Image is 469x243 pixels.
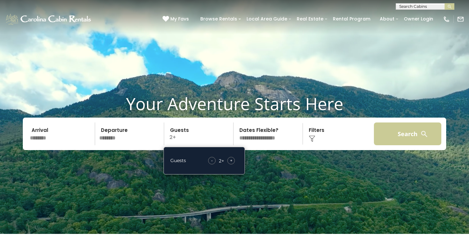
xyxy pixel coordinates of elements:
[219,158,221,164] div: 2
[5,94,464,114] h1: Your Adventure Starts Here
[330,14,374,24] a: Rental Program
[197,14,240,24] a: Browse Rentals
[170,158,186,163] h5: Guests
[374,122,441,145] button: Search
[163,16,191,23] a: My Favs
[166,122,233,145] p: 2+
[401,14,436,24] a: Owner Login
[170,16,189,22] span: My Favs
[230,157,233,164] span: +
[211,157,213,164] span: -
[457,16,464,23] img: mail-regular-white.png
[243,14,291,24] a: Local Area Guide
[377,14,398,24] a: About
[5,13,93,26] img: White-1-1-2.png
[420,130,428,138] img: search-regular-white.png
[205,157,238,164] div: +
[293,14,327,24] a: Real Estate
[443,16,450,23] img: phone-regular-white.png
[309,135,315,142] img: filter--v1.png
